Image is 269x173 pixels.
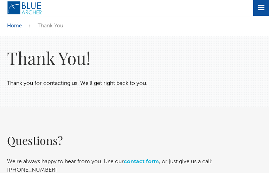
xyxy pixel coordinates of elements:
[7,79,262,88] p: Thank you for contacting us. We'll get right back to you.
[124,159,159,165] a: contact form
[7,47,262,69] h1: Thank You!
[7,23,22,28] a: Home
[38,23,63,28] span: Thank You
[7,1,42,15] img: Blue Archer Logo
[7,132,262,149] h2: Questions?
